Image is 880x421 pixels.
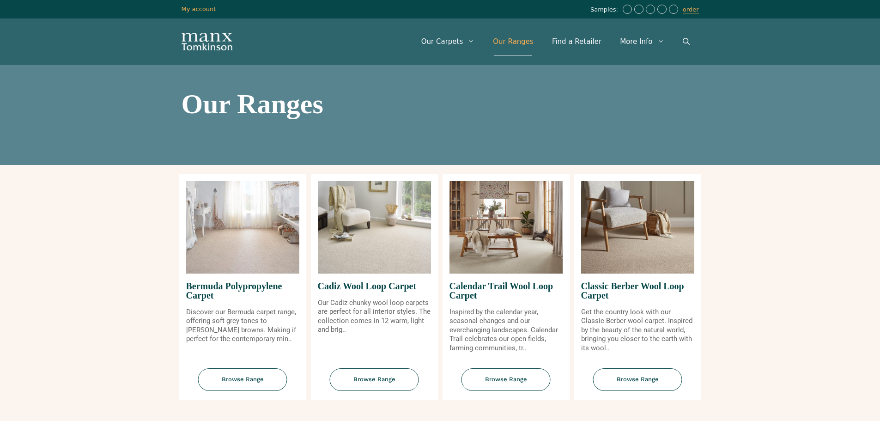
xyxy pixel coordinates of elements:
span: Cadiz Wool Loop Carpet [318,274,431,299]
span: Bermuda Polypropylene Carpet [186,274,299,308]
img: Cadiz Wool Loop Carpet [318,181,431,274]
a: Browse Range [311,368,438,400]
a: My account [182,6,216,12]
img: Classic Berber Wool Loop Carpet [581,181,694,274]
span: Browse Range [198,368,287,391]
p: Inspired by the calendar year, seasonal changes and our everchanging landscapes. Calendar Trail c... [449,308,563,353]
p: Discover our Bermuda carpet range, offering soft grey tones to [PERSON_NAME] browns. Making if pe... [186,308,299,344]
nav: Primary [412,28,699,55]
a: Our Ranges [484,28,543,55]
span: Samples: [590,6,620,14]
span: Browse Range [330,368,419,391]
img: Bermuda Polypropylene Carpet [186,181,299,274]
span: Classic Berber Wool Loop Carpet [581,274,694,308]
p: Get the country look with our Classic Berber wool carpet. Inspired by the beauty of the natural w... [581,308,694,353]
a: Browse Range [179,368,306,400]
span: Browse Range [461,368,551,391]
a: order [683,6,699,13]
a: Browse Range [574,368,701,400]
img: Calendar Trail Wool Loop Carpet [449,181,563,274]
span: Calendar Trail Wool Loop Carpet [449,274,563,308]
span: Browse Range [593,368,682,391]
a: Find a Retailer [543,28,611,55]
img: Manx Tomkinson [182,33,232,50]
a: Our Carpets [412,28,484,55]
a: More Info [611,28,673,55]
a: Browse Range [443,368,570,400]
p: Our Cadiz chunky wool loop carpets are perfect for all interior styles. The collection comes in 1... [318,299,431,335]
h1: Our Ranges [182,90,699,118]
a: Open Search Bar [674,28,699,55]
